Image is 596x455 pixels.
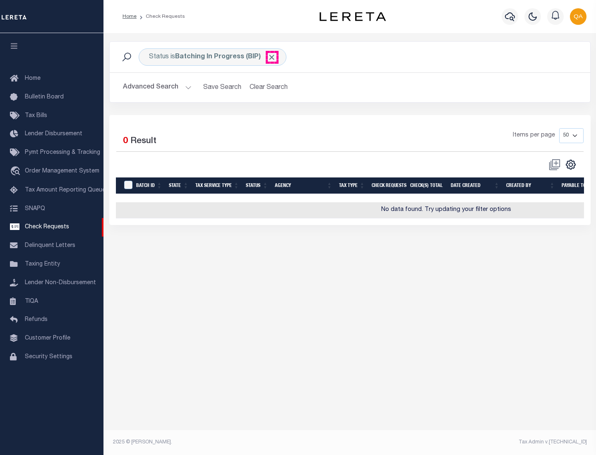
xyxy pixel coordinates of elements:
[139,48,286,66] div: Status is
[25,335,70,341] span: Customer Profile
[25,298,38,304] span: TIQA
[123,14,137,19] a: Home
[320,12,386,21] img: logo-dark.svg
[503,177,558,194] th: Created By: activate to sort column ascending
[123,79,192,96] button: Advanced Search
[25,187,106,193] span: Tax Amount Reporting Queue
[130,135,156,148] label: Result
[356,438,587,446] div: Tax Admin v.[TECHNICAL_ID]
[25,261,60,267] span: Taxing Entity
[267,53,276,62] span: Click to Remove
[25,206,45,211] span: SNAPQ
[175,54,276,60] b: Batching In Progress (BIP)
[25,280,96,286] span: Lender Non-Disbursement
[25,168,99,174] span: Order Management System
[25,94,64,100] span: Bulletin Board
[570,8,586,25] img: svg+xml;base64,PHN2ZyB4bWxucz0iaHR0cDovL3d3dy53My5vcmcvMjAwMC9zdmciIHBvaW50ZXItZXZlbnRzPSJub25lIi...
[192,177,243,194] th: Tax Service Type: activate to sort column ascending
[513,131,555,140] span: Items per page
[243,177,272,194] th: Status: activate to sort column ascending
[123,137,128,146] span: 0
[25,354,72,360] span: Security Settings
[25,150,100,156] span: Pymt Processing & Tracking
[25,113,47,119] span: Tax Bills
[447,177,503,194] th: Date Created: activate to sort column ascending
[25,224,69,230] span: Check Requests
[272,177,336,194] th: Agency: activate to sort column ascending
[368,177,407,194] th: Check Requests
[107,438,350,446] div: 2025 © [PERSON_NAME].
[10,166,23,177] i: travel_explore
[166,177,192,194] th: State: activate to sort column ascending
[133,177,166,194] th: Batch Id: activate to sort column ascending
[25,131,82,137] span: Lender Disbursement
[25,317,48,323] span: Refunds
[25,243,75,249] span: Delinquent Letters
[25,76,41,81] span: Home
[336,177,368,194] th: Tax Type: activate to sort column ascending
[198,79,246,96] button: Save Search
[137,13,185,20] li: Check Requests
[246,79,291,96] button: Clear Search
[407,177,447,194] th: Check(s) Total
